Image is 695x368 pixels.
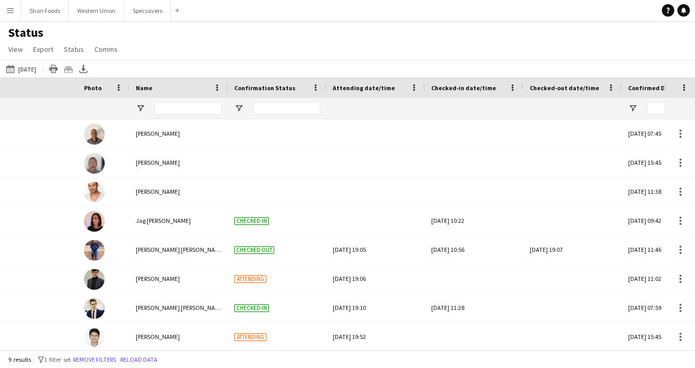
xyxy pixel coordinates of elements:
div: [DATE] 19:52 [333,322,419,351]
span: Checked-out [234,246,274,254]
span: Attending date/time [333,84,395,92]
span: Status [64,45,84,54]
button: Western Union [69,1,124,21]
a: Export [29,43,58,56]
button: Specsavers [124,1,171,21]
a: View [4,43,27,56]
div: [DATE] 10:22 [431,206,517,235]
span: Checked-out date/time [530,84,599,92]
div: [DATE] 11:46 [622,235,694,264]
span: Photo [84,84,102,92]
input: Confirmation Status Filter Input [253,102,320,115]
span: Export [33,45,53,54]
span: [PERSON_NAME] [PERSON_NAME] [PERSON_NAME] [136,246,270,253]
button: Shan Foods [21,1,69,21]
input: Name Filter Input [154,102,222,115]
span: [PERSON_NAME] [136,159,180,166]
span: Attending [234,275,266,283]
div: [DATE] 15:45 [622,148,694,177]
div: [DATE] 09:42 [622,206,694,235]
div: [DATE] 11:28 [431,293,517,322]
span: Attending [234,333,266,341]
div: [DATE] 19:05 [333,235,419,264]
button: [DATE] [4,63,38,75]
a: Status [60,43,88,56]
app-action-btn: Export XLSX [77,63,90,75]
img: Cameron Dean [84,182,105,203]
div: [DATE] 07:45 [622,119,694,148]
img: Jag Lagah [84,211,105,232]
span: Checked-in date/time [431,84,496,92]
button: Open Filter Menu [136,104,145,113]
button: Remove filters [71,354,118,365]
button: Open Filter Menu [234,104,244,113]
span: [PERSON_NAME] [136,130,180,137]
span: Checked-in [234,217,269,225]
img: Mohamad Khairul Mohamad Ali [84,298,105,319]
span: Jag [PERSON_NAME] [136,217,191,224]
div: [DATE] 11:02 [622,264,694,293]
div: [DATE] 19:10 [333,293,419,322]
div: [DATE] 07:59 [622,293,694,322]
span: [PERSON_NAME] [136,333,180,341]
button: Reload data [118,354,160,365]
span: Confirmation Status [234,84,295,92]
div: [DATE] 15:45 [622,322,694,351]
span: Comms [94,45,118,54]
img: Aliasger Channiwala [84,269,105,290]
app-action-btn: Print [47,63,60,75]
span: [PERSON_NAME] [PERSON_NAME] [136,304,225,312]
span: [PERSON_NAME] [136,275,180,282]
div: [DATE] 10:56 [431,235,517,264]
div: [DATE] 19:07 [530,235,616,264]
span: Confirmed Date [628,84,675,92]
span: [PERSON_NAME] [136,188,180,195]
input: Confirmed Date Filter Input [647,102,688,115]
button: Open Filter Menu [628,104,637,113]
a: Comms [90,43,122,56]
div: [DATE] 19:06 [333,264,419,293]
span: Name [136,84,152,92]
span: 1 filter set [44,356,71,363]
img: Michael Francis [84,153,105,174]
div: [DATE] 11:38 [622,177,694,206]
img: Agostino Wachiuri [84,124,105,145]
img: Syed Taimoor Shah Shirazi [84,240,105,261]
app-action-btn: Crew files as ZIP [62,63,75,75]
span: View [8,45,23,54]
span: Checked-in [234,304,269,312]
img: Alvin Benny [84,327,105,348]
